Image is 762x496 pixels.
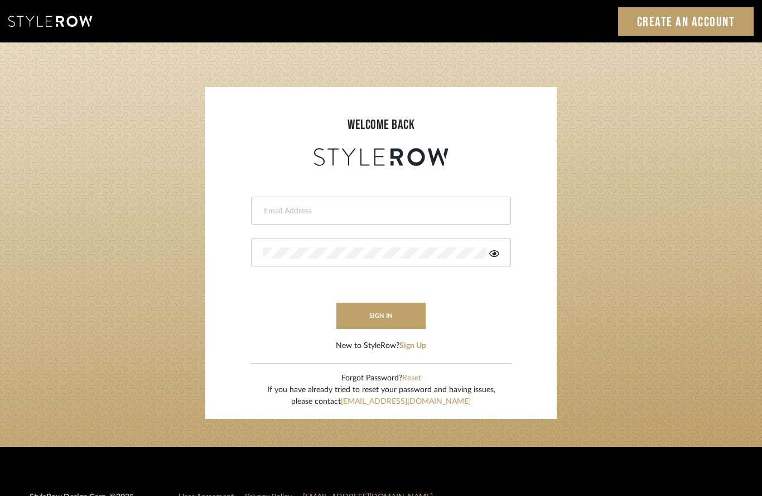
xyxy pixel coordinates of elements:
[267,384,495,408] div: If you have already tried to reset your password and having issues, please contact
[336,303,426,329] button: sign in
[402,373,421,384] button: Reset
[267,373,495,384] div: Forgot Password?
[618,7,754,36] a: Create an Account
[336,340,426,352] div: New to StyleRow?
[399,340,426,352] button: Sign Up
[341,398,471,406] a: [EMAIL_ADDRESS][DOMAIN_NAME]
[216,115,546,135] div: welcome back
[263,206,496,217] input: Email Address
